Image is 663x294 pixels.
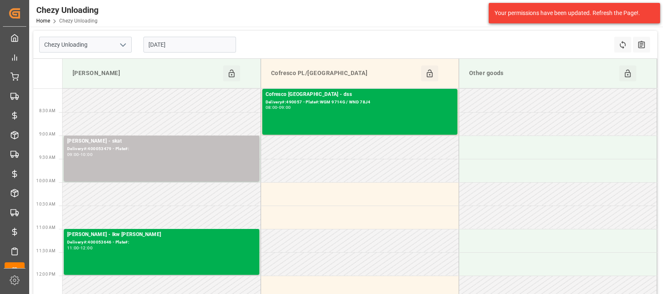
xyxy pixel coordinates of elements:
[67,153,79,156] div: 09:00
[36,249,55,253] span: 11:30 AM
[143,37,236,53] input: DD.MM.YYYY
[268,65,421,81] div: Cofresco PL/[GEOGRAPHIC_DATA]
[279,106,291,109] div: 09:00
[277,106,279,109] div: -
[36,4,98,16] div: Chezy Unloading
[39,132,55,136] span: 9:00 AM
[69,65,223,81] div: [PERSON_NAME]
[36,202,55,206] span: 10:30 AM
[80,246,93,250] div: 12:00
[39,37,132,53] input: Type to search/select
[495,9,648,18] div: Your permissions have been updated. Refresh the Page!.
[67,246,79,250] div: 11:00
[466,65,620,81] div: Other goods
[39,108,55,113] span: 8:30 AM
[67,137,256,146] div: [PERSON_NAME] - skat
[79,246,80,250] div: -
[266,90,454,99] div: Cofresco [GEOGRAPHIC_DATA] - dss
[79,153,80,156] div: -
[67,146,256,153] div: Delivery#:400053479 - Plate#:
[266,99,454,106] div: Delivery#:490057 - Plate#:WGM 9714G / WND 78J4
[36,178,55,183] span: 10:00 AM
[36,272,55,276] span: 12:00 PM
[36,225,55,230] span: 11:00 AM
[67,231,256,239] div: [PERSON_NAME] - lkw [PERSON_NAME]
[36,18,50,24] a: Home
[67,239,256,246] div: Delivery#:400053646 - Plate#:
[266,106,278,109] div: 08:00
[39,155,55,160] span: 9:30 AM
[116,38,129,51] button: open menu
[80,153,93,156] div: 10:00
